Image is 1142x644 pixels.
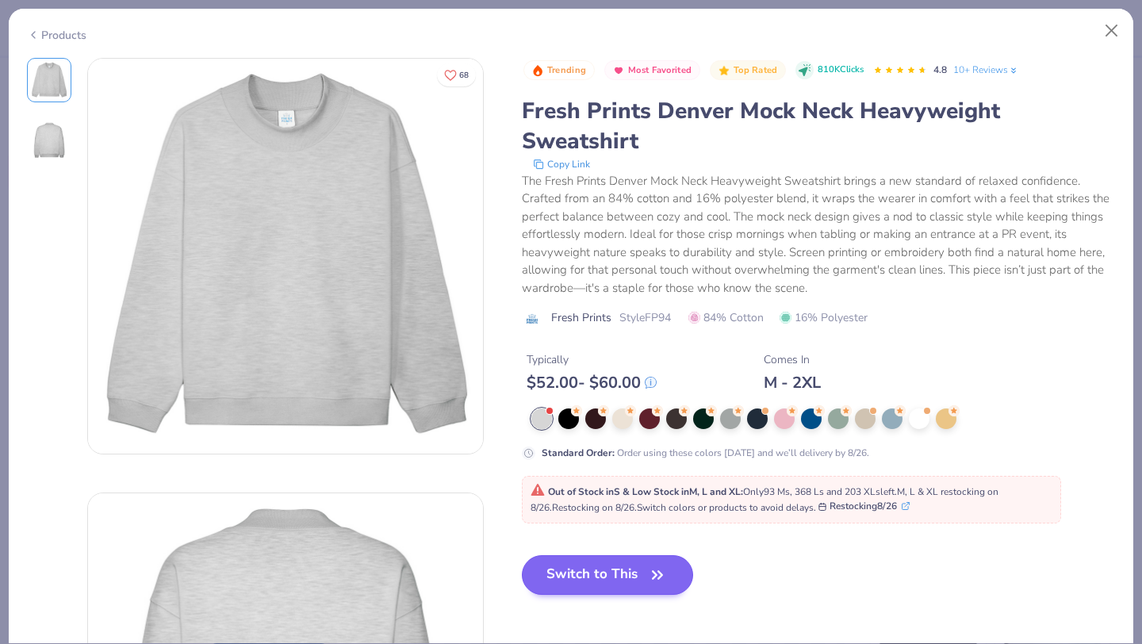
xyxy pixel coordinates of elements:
[780,309,868,326] span: 16% Polyester
[953,63,1019,77] a: 10+ Reviews
[818,499,910,513] button: Restocking8/26
[619,309,671,326] span: Style FP94
[542,446,869,460] div: Order using these colors [DATE] and we’ll delivery by 8/26.
[459,71,469,79] span: 68
[1097,16,1127,46] button: Close
[527,373,657,393] div: $ 52.00 - $ 60.00
[718,64,730,77] img: Top Rated sort
[612,64,625,77] img: Most Favorited sort
[628,66,692,75] span: Most Favorited
[522,312,543,325] img: brand logo
[531,64,544,77] img: Trending sort
[27,27,86,44] div: Products
[522,555,694,595] button: Switch to This
[764,351,821,368] div: Comes In
[688,309,764,326] span: 84% Cotton
[522,96,1116,156] div: Fresh Prints Denver Mock Neck Heavyweight Sweatshirt
[30,121,68,159] img: Back
[818,63,864,77] span: 810K Clicks
[734,66,778,75] span: Top Rated
[548,485,623,498] strong: Out of Stock in S
[547,66,586,75] span: Trending
[30,61,68,99] img: Front
[88,59,483,454] img: Front
[522,172,1116,297] div: The Fresh Prints Denver Mock Neck Heavyweight Sweatshirt brings a new standard of relaxed confide...
[437,63,476,86] button: Like
[542,447,615,459] strong: Standard Order :
[528,156,595,172] button: copy to clipboard
[764,373,821,393] div: M - 2XL
[873,58,927,83] div: 4.8 Stars
[710,60,786,81] button: Badge Button
[531,485,998,514] span: Only 93 Ms, 368 Ls and 203 XLs left. M, L & XL restocking on 8/26. Restocking on 8/26. Switch col...
[523,60,595,81] button: Badge Button
[604,60,700,81] button: Badge Button
[527,351,657,368] div: Typically
[623,485,743,498] strong: & Low Stock in M, L and XL :
[933,63,947,76] span: 4.8
[551,309,611,326] span: Fresh Prints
